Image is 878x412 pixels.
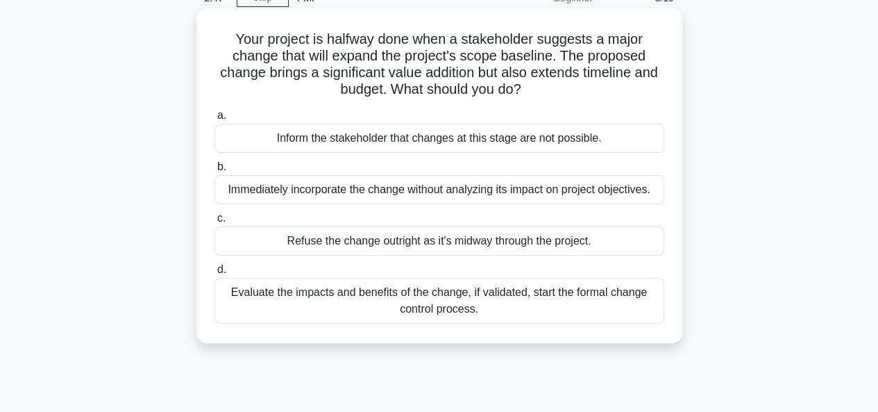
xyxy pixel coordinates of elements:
[214,175,664,204] div: Immediately incorporate the change without analyzing its impact on project objectives.
[214,124,664,153] div: Inform the stakeholder that changes at this stage are not possible.
[214,226,664,256] div: Refuse the change outright as it's midway through the project.
[217,109,226,121] span: a.
[217,160,226,172] span: b.
[217,263,226,275] span: d.
[214,278,664,324] div: Evaluate the impacts and benefits of the change, if validated, start the formal change control pr...
[217,212,226,224] span: c.
[213,31,666,99] h5: Your project is halfway done when a stakeholder suggests a major change that will expand the proj...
